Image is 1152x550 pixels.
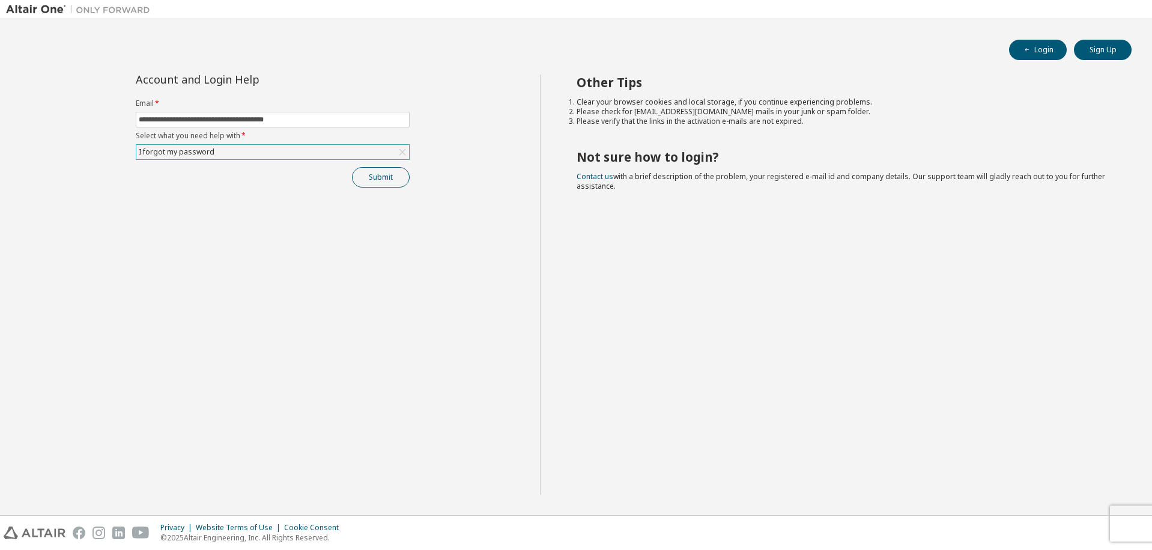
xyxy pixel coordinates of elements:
[92,527,105,539] img: instagram.svg
[577,171,1105,191] span: with a brief description of the problem, your registered e-mail id and company details. Our suppo...
[1074,40,1132,60] button: Sign Up
[6,4,156,16] img: Altair One
[136,99,410,108] label: Email
[577,117,1111,126] li: Please verify that the links in the activation e-mails are not expired.
[73,527,85,539] img: facebook.svg
[577,107,1111,117] li: Please check for [EMAIL_ADDRESS][DOMAIN_NAME] mails in your junk or spam folder.
[4,527,65,539] img: altair_logo.svg
[1009,40,1067,60] button: Login
[160,523,196,533] div: Privacy
[577,97,1111,107] li: Clear your browser cookies and local storage, if you continue experiencing problems.
[136,75,355,84] div: Account and Login Help
[577,75,1111,90] h2: Other Tips
[112,527,125,539] img: linkedin.svg
[160,533,346,543] p: © 2025 Altair Engineering, Inc. All Rights Reserved.
[196,523,284,533] div: Website Terms of Use
[577,171,613,182] a: Contact us
[136,131,410,141] label: Select what you need help with
[137,145,216,159] div: I forgot my password
[132,527,150,539] img: youtube.svg
[577,149,1111,165] h2: Not sure how to login?
[136,145,409,159] div: I forgot my password
[284,523,346,533] div: Cookie Consent
[352,167,410,188] button: Submit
